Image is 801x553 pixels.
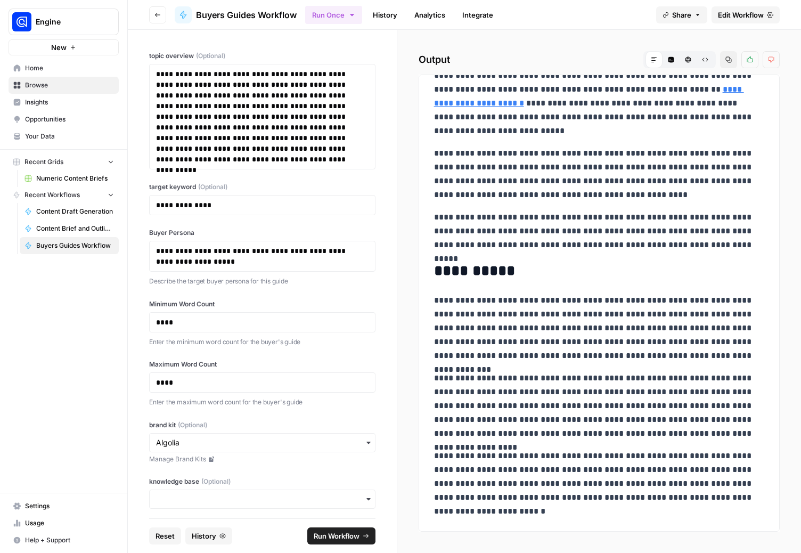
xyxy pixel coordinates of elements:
[9,111,119,128] a: Opportunities
[25,535,114,545] span: Help + Support
[9,187,119,203] button: Recent Workflows
[149,276,375,287] p: Describe the target buyer persona for this guide
[9,94,119,111] a: Insights
[672,10,691,20] span: Share
[9,9,119,35] button: Workspace: Engine
[201,477,231,486] span: (Optional)
[36,207,114,216] span: Content Draft Generation
[175,6,297,23] a: Buyers Guides Workflow
[305,6,362,24] button: Run Once
[51,42,67,53] span: New
[12,12,31,31] img: Engine Logo
[185,527,232,544] button: History
[149,397,375,408] p: Enter the maximum word count for the buyer's guide
[9,60,119,77] a: Home
[25,80,114,90] span: Browse
[9,154,119,170] button: Recent Grids
[456,6,500,23] a: Integrate
[9,498,119,515] a: Settings
[149,337,375,347] p: Enter the minimum word count for the buyer's guide
[178,420,207,430] span: (Optional)
[25,97,114,107] span: Insights
[25,518,114,528] span: Usage
[20,237,119,254] a: Buyers Guides Workflow
[366,6,404,23] a: History
[196,9,297,21] span: Buyers Guides Workflow
[9,128,119,145] a: Your Data
[149,360,375,369] label: Maximum Word Count
[20,203,119,220] a: Content Draft Generation
[314,531,359,541] span: Run Workflow
[24,190,80,200] span: Recent Workflows
[9,39,119,55] button: New
[149,299,375,309] label: Minimum Word Count
[36,241,114,250] span: Buyers Guides Workflow
[20,170,119,187] a: Numeric Content Briefs
[24,157,63,167] span: Recent Grids
[149,454,375,464] a: Manage Brand Kits
[192,531,216,541] span: History
[149,182,375,192] label: target keyword
[408,6,452,23] a: Analytics
[25,115,114,124] span: Opportunities
[149,228,375,238] label: Buyer Persona
[20,220,119,237] a: Content Brief and Outline v3
[25,501,114,511] span: Settings
[36,17,100,27] span: Engine
[9,532,119,549] button: Help + Support
[149,477,375,486] label: knowledge base
[712,6,780,23] a: Edit Workflow
[718,10,764,20] span: Edit Workflow
[419,51,780,68] h2: Output
[25,63,114,73] span: Home
[9,515,119,532] a: Usage
[196,51,225,61] span: (Optional)
[656,6,707,23] button: Share
[156,531,175,541] span: Reset
[307,527,375,544] button: Run Workflow
[149,527,181,544] button: Reset
[9,77,119,94] a: Browse
[149,51,375,61] label: topic overview
[36,224,114,233] span: Content Brief and Outline v3
[25,132,114,141] span: Your Data
[198,182,227,192] span: (Optional)
[36,174,114,183] span: Numeric Content Briefs
[149,420,375,430] label: brand kit
[156,437,369,448] input: Algolia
